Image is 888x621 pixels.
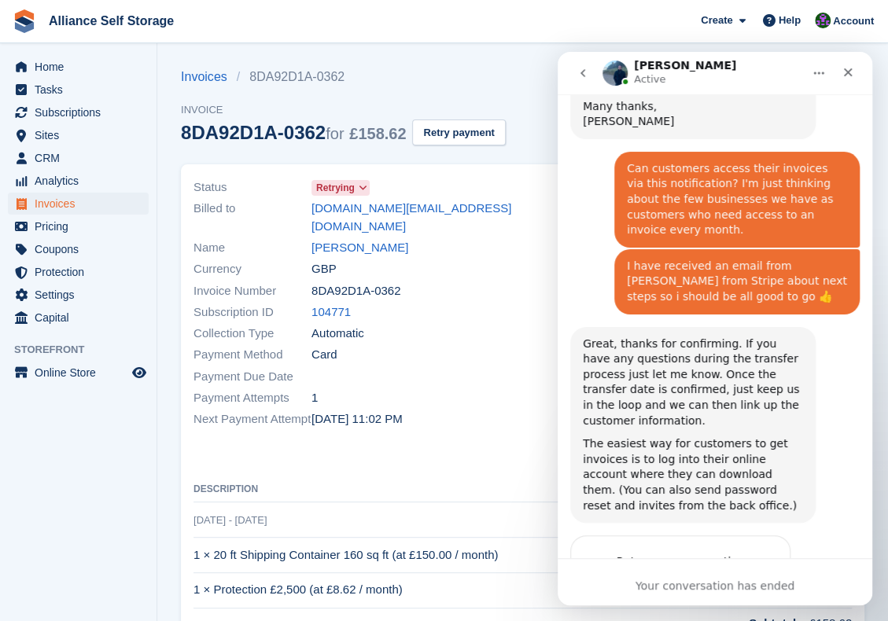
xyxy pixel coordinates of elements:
[779,13,801,28] span: Help
[35,101,129,123] span: Subscriptions
[35,238,129,260] span: Coupons
[311,178,370,197] a: Retrying
[42,8,180,34] a: Alliance Self Storage
[8,193,149,215] a: menu
[558,52,872,605] iframe: Intercom live chat
[35,147,129,169] span: CRM
[8,261,149,283] a: menu
[193,303,311,322] span: Subscription ID
[29,500,216,519] div: Rate your conversation
[193,200,311,235] span: Billed to
[193,389,311,407] span: Payment Attempts
[193,325,311,343] span: Collection Type
[181,102,506,118] span: Invoice
[8,124,149,146] a: menu
[8,147,149,169] a: menu
[193,346,311,364] span: Payment Method
[311,346,337,364] span: Card
[311,303,351,322] a: 104771
[316,181,355,195] span: Retrying
[326,125,344,142] span: for
[311,200,514,235] a: [DOMAIN_NAME][EMAIL_ADDRESS][DOMAIN_NAME]
[35,170,129,192] span: Analytics
[8,101,149,123] a: menu
[193,538,593,573] td: 1 × 20 ft Shipping Container 160 sq ft (at £150.00 / month)
[35,79,129,101] span: Tasks
[181,68,506,86] nav: breadcrumbs
[13,9,36,33] img: stora-icon-8386f47178a22dfd0bd8f6a31ec36ba5ce8667c1dd55bd0f319d3a0aa187defe.svg
[193,282,311,300] span: Invoice Number
[193,477,593,502] th: Description
[8,215,149,237] a: menu
[8,284,149,306] a: menu
[35,307,129,329] span: Capital
[701,13,732,28] span: Create
[35,124,129,146] span: Sites
[35,215,129,237] span: Pricing
[181,122,406,143] div: 8DA92D1A-0362
[311,282,400,300] span: 8DA92D1A-0362
[193,239,311,257] span: Name
[311,410,403,428] time: 2025-09-02 22:02:01 UTC
[35,193,129,215] span: Invoices
[130,363,149,382] a: Preview store
[14,342,157,358] span: Storefront
[35,261,129,283] span: Protection
[412,119,505,145] button: Retry payment
[13,483,302,595] div: Fin says…
[311,260,337,278] span: GBP
[311,239,408,257] a: [PERSON_NAME]
[311,325,364,343] span: Automatic
[8,238,149,260] a: menu
[193,368,311,386] span: Payment Due Date
[35,362,129,384] span: Online Store
[8,56,149,78] a: menu
[193,260,311,278] span: Currency
[349,125,406,142] span: £158.62
[181,68,237,86] a: Invoices
[35,284,129,306] span: Settings
[833,13,874,29] span: Account
[8,362,149,384] a: menu
[8,307,149,329] a: menu
[815,13,831,28] img: Romilly Norton
[8,79,149,101] a: menu
[35,56,129,78] span: Home
[193,410,311,428] span: Next Payment Attempt
[193,514,267,526] span: [DATE] - [DATE]
[193,572,593,608] td: 1 × Protection £2,500 (at £8.62 / month)
[8,170,149,192] a: menu
[193,178,311,197] span: Status
[311,389,318,407] span: 1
